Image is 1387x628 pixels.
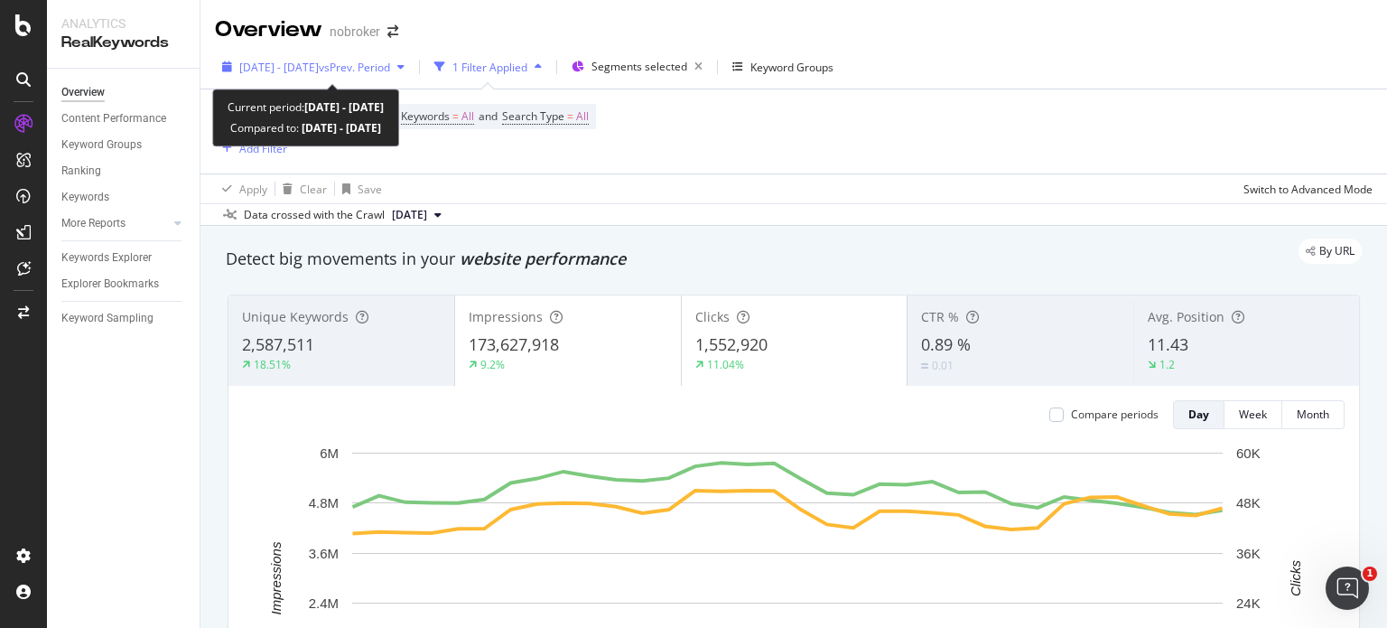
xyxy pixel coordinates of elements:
div: 18.51% [254,357,291,372]
text: 2.4M [309,595,339,611]
div: Week [1239,407,1267,422]
a: Keyword Sampling [61,309,187,328]
div: 9.2% [480,357,505,372]
text: 60K [1236,445,1261,461]
div: 0.01 [932,358,954,373]
b: [DATE] - [DATE] [304,99,384,115]
div: Clear [300,182,327,197]
img: Equal [921,363,928,369]
span: Search Type [502,108,564,124]
div: Compared to: [230,117,381,138]
button: [DATE] [385,204,449,226]
span: Unique Keywords [242,308,349,325]
span: By URL [1319,246,1354,257]
div: 1.2 [1159,357,1175,372]
div: 1 Filter Applied [452,60,527,75]
button: Day [1173,400,1224,429]
span: All [461,104,474,129]
text: 3.6M [309,546,339,561]
span: 2025 Jul. 7th [392,207,427,223]
text: 24K [1236,595,1261,611]
button: Clear [275,174,327,203]
a: Keywords [61,188,187,207]
div: Content Performance [61,109,166,128]
a: Keyword Groups [61,136,187,155]
a: Content Performance [61,109,187,128]
div: RealKeywords [61,33,185,53]
div: Analytics [61,14,185,33]
span: Clicks [695,308,730,325]
div: legacy label [1299,239,1362,264]
button: Segments selected [564,52,710,81]
button: [DATE] - [DATE]vsPrev. Period [215,52,412,81]
div: nobroker [330,23,380,41]
span: All [576,104,589,129]
a: Explorer Bookmarks [61,275,187,294]
button: Month [1282,400,1345,429]
button: Week [1224,400,1282,429]
div: More Reports [61,214,126,233]
span: vs Prev. Period [319,60,390,75]
div: Keyword Sampling [61,309,154,328]
div: Data crossed with the Crawl [244,207,385,223]
a: More Reports [61,214,169,233]
div: Apply [239,182,267,197]
div: Keyword Groups [61,136,142,155]
iframe: Intercom live chat [1326,567,1369,610]
a: Keywords Explorer [61,248,187,267]
div: 11.04% [707,357,744,372]
button: Save [335,174,382,203]
button: Keyword Groups [725,52,841,81]
span: Impressions [469,308,543,325]
div: Overview [61,83,105,102]
div: arrow-right-arrow-left [387,25,398,38]
div: Month [1297,407,1329,422]
span: = [567,108,573,124]
div: Day [1188,407,1209,422]
span: Segments selected [591,59,687,74]
div: Explorer Bookmarks [61,275,159,294]
div: Keywords Explorer [61,248,152,267]
div: Save [358,182,382,197]
span: 173,627,918 [469,333,559,355]
span: Avg. Position [1148,308,1224,325]
span: = [452,108,459,124]
div: Current period: [228,97,384,117]
div: Compare periods [1071,407,1159,422]
button: Apply [215,174,267,203]
text: Clicks [1288,559,1303,595]
div: Keywords [61,188,109,207]
span: and [479,108,498,124]
a: Overview [61,83,187,102]
text: 6M [320,445,339,461]
button: Add Filter [215,137,287,159]
div: Switch to Advanced Mode [1243,182,1373,197]
text: 48K [1236,495,1261,511]
span: 2,587,511 [242,333,314,355]
b: [DATE] - [DATE] [299,120,381,136]
span: 0.89 % [921,333,971,355]
div: Add Filter [239,141,287,156]
button: Switch to Advanced Mode [1236,174,1373,203]
a: Ranking [61,162,187,181]
span: [DATE] - [DATE] [239,60,319,75]
text: Impressions [268,541,284,614]
div: Ranking [61,162,101,181]
span: Keywords [401,108,450,124]
div: Overview [215,14,322,45]
span: 1 [1363,567,1377,581]
span: 11.43 [1148,333,1188,355]
div: Keyword Groups [750,60,833,75]
button: 1 Filter Applied [427,52,549,81]
span: 1,552,920 [695,333,768,355]
text: 36K [1236,546,1261,561]
text: 4.8M [309,495,339,511]
span: CTR % [921,308,959,325]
